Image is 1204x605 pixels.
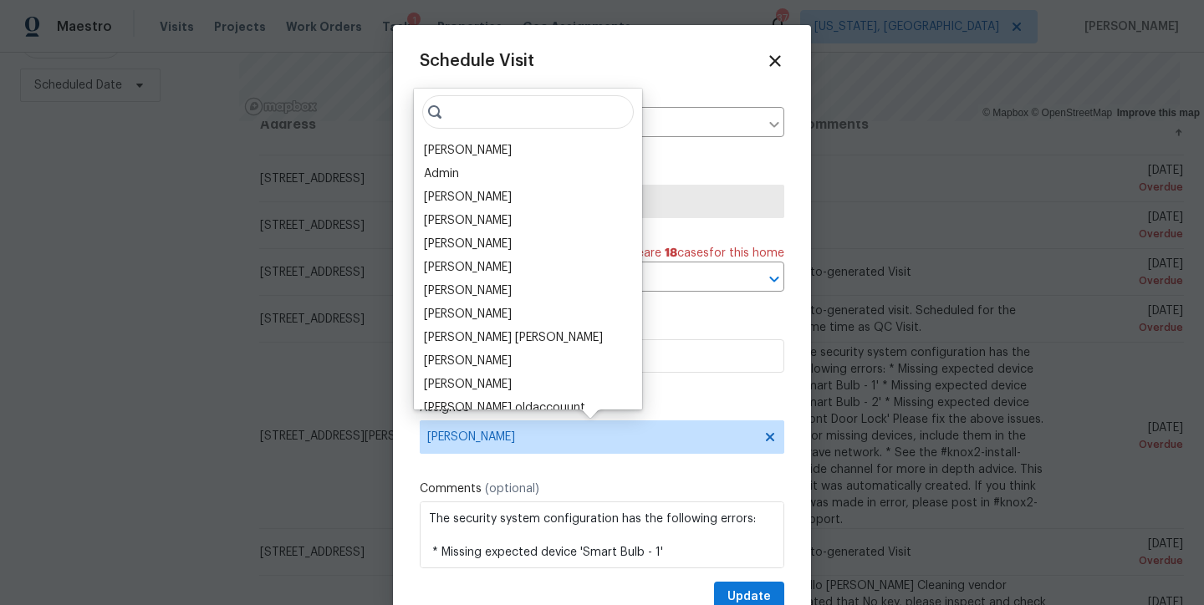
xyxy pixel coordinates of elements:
button: Open [763,267,786,291]
div: [PERSON_NAME] [424,306,512,323]
div: [PERSON_NAME] [424,142,512,159]
div: [PERSON_NAME] [424,353,512,369]
div: [PERSON_NAME] [424,189,512,206]
label: Comments [420,480,784,497]
div: [PERSON_NAME] [PERSON_NAME] [424,329,603,346]
div: Admin [424,165,459,182]
span: There are case s for this home [612,245,784,262]
span: (optional) [485,483,539,495]
textarea: The security system configuration has the following errors: * Missing expected device 'Smart Bulb... [420,501,784,568]
span: Schedule Visit [420,53,534,69]
div: [PERSON_NAME] oldaccouunt [424,399,585,416]
span: [PERSON_NAME] [427,430,755,444]
div: [PERSON_NAME] [424,282,512,299]
span: 18 [665,247,677,259]
div: [PERSON_NAME] [424,376,512,393]
span: Close [766,52,784,70]
div: [PERSON_NAME] [424,259,512,276]
div: [PERSON_NAME] [424,236,512,252]
div: [PERSON_NAME] [424,212,512,229]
